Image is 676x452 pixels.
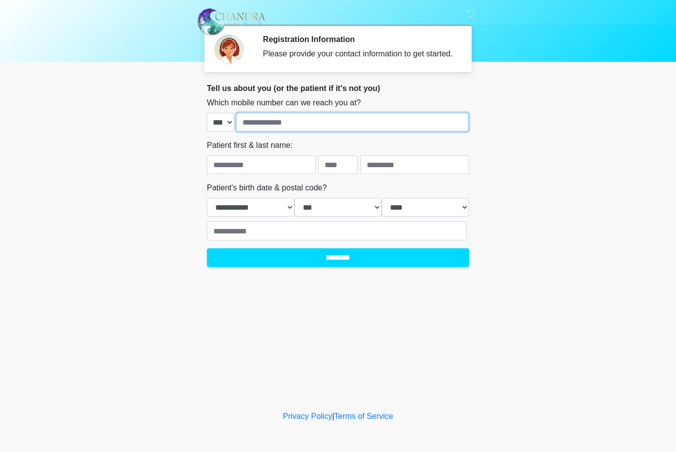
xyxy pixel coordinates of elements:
img: Chandra Aesthetic Beauty Bar Logo [197,7,265,36]
h2: Tell us about you (or the patient if it's not you) [207,84,469,93]
a: Terms of Service [334,412,393,420]
img: Agent Avatar [214,35,244,64]
div: Please provide your contact information to get started. [263,48,454,60]
a: Privacy Policy [283,412,333,420]
label: Patient first & last name: [207,139,292,151]
label: Which mobile number can we reach you at? [207,97,361,109]
label: Patient's birth date & postal code? [207,182,327,194]
a: | [332,412,334,420]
